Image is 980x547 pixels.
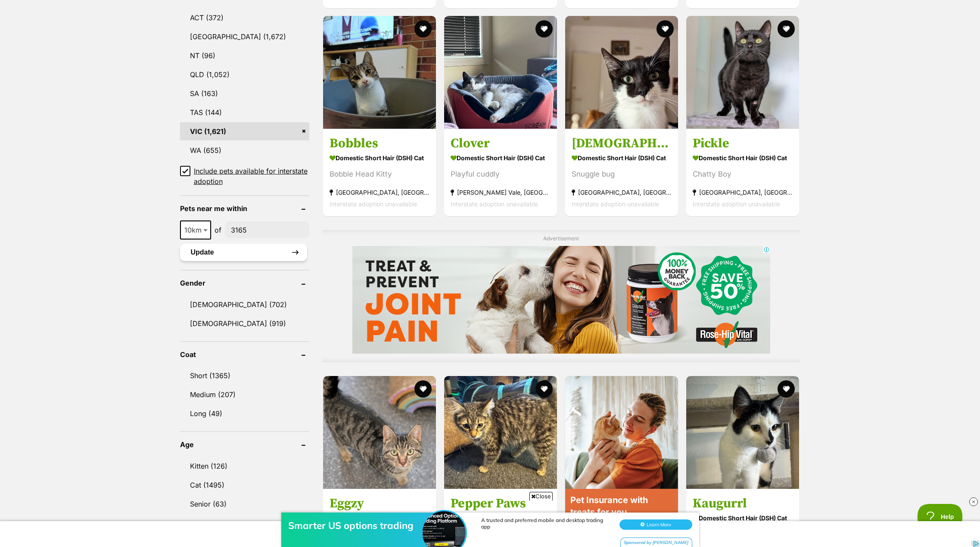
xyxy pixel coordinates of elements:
span: Include pets available for interstate adoption [194,166,309,186]
a: Cat (1495) [180,476,309,494]
span: Interstate adoption unavailable [330,200,417,208]
strong: [GEOGRAPHIC_DATA], [GEOGRAPHIC_DATA] [572,186,672,198]
button: favourite [414,380,432,398]
div: Playful cuddly [451,168,551,180]
button: favourite [778,20,795,37]
h3: Pickle [693,135,793,152]
strong: Domestic Short Hair (DSH) Cat [693,152,793,164]
a: ACT (372) [180,9,309,27]
img: Bobbles - Domestic Short Hair (DSH) Cat [323,16,436,129]
span: Close [529,492,553,500]
a: [GEOGRAPHIC_DATA] (1,672) [180,28,309,46]
img: close_rtb.svg [969,497,978,506]
img: Eggzy - Domestic Short Hair (DSH) Cat [323,376,436,489]
span: Interstate adoption unavailable [451,200,538,208]
a: WA (655) [180,141,309,159]
a: QLD (1,052) [180,65,309,84]
a: Pickle Domestic Short Hair (DSH) Cat Chatty Boy [GEOGRAPHIC_DATA], [GEOGRAPHIC_DATA] Interstate a... [686,129,799,216]
a: Clover Domestic Short Hair (DSH) Cat Playful cuddly [PERSON_NAME] Vale, [GEOGRAPHIC_DATA] Interst... [444,129,557,216]
a: [DEMOGRAPHIC_DATA] (702) [180,295,309,314]
a: Bobbles Domestic Short Hair (DSH) Cat Bobble Head Kitty [GEOGRAPHIC_DATA], [GEOGRAPHIC_DATA] Inte... [323,129,436,216]
button: favourite [535,380,553,398]
img: Clover - Domestic Short Hair (DSH) Cat [444,16,557,129]
a: Long (49) [180,404,309,423]
strong: [GEOGRAPHIC_DATA], [GEOGRAPHIC_DATA] [693,186,793,198]
img: Pepper Paws - Domestic Medium Hair (DMH) Cat [444,376,557,489]
div: Smarter US options trading [288,24,426,36]
strong: Domestic Short Hair (DSH) Cat [330,152,429,164]
button: favourite [656,20,674,37]
a: Short (1365) [180,367,309,385]
div: Bobble Head Kitty [330,168,429,180]
div: Advertisement [322,230,800,362]
input: postcode [225,222,309,238]
a: [DEMOGRAPHIC_DATA] Domestic Short Hair (DSH) Cat Snuggle bug [GEOGRAPHIC_DATA], [GEOGRAPHIC_DATA]... [565,129,678,216]
iframe: Advertisement [352,246,770,354]
strong: Domestic Short Hair (DSH) Cat [572,152,672,164]
span: 10km [181,224,210,236]
button: favourite [535,20,553,37]
div: Snuggle bug [572,168,672,180]
a: VIC (1,621) [180,122,309,140]
header: Gender [180,279,309,287]
a: SA (163) [180,84,309,103]
button: Update [180,244,307,261]
a: Include pets available for interstate adoption [180,166,309,186]
img: Pickle - Domestic Short Hair (DSH) Cat [686,16,799,129]
header: Coat [180,351,309,358]
a: NT (96) [180,47,309,65]
strong: [GEOGRAPHIC_DATA], [GEOGRAPHIC_DATA] [330,186,429,198]
div: Sponsored by [PERSON_NAME] [620,42,692,53]
div: A trusted and preferred mobile and desktop trading app [481,22,610,34]
strong: [PERSON_NAME] Vale, [GEOGRAPHIC_DATA] [451,186,551,198]
img: Bodhi - Domestic Short Hair (DSH) Cat [565,16,678,129]
header: Age [180,441,309,448]
span: 10km [180,221,211,239]
a: Senior (63) [180,495,309,513]
img: Smarter US options trading [423,16,466,59]
button: favourite [414,20,432,37]
h3: Clover [451,135,551,152]
a: TAS (144) [180,103,309,121]
h3: Bobbles [330,135,429,152]
h3: [DEMOGRAPHIC_DATA] [572,135,672,152]
a: [DEMOGRAPHIC_DATA] (919) [180,314,309,333]
a: Medium (207) [180,385,309,404]
a: Kitten (126) [180,457,309,475]
header: Pets near me within [180,205,309,212]
img: Kaugurrl - Domestic Short Hair (DSH) Cat [686,376,799,489]
strong: Domestic Short Hair (DSH) Cat [451,152,551,164]
span: Interstate adoption unavailable [693,200,780,208]
button: Learn More [619,24,692,34]
div: Chatty Boy [693,168,793,180]
button: favourite [778,380,795,398]
span: of [215,225,221,235]
span: Interstate adoption unavailable [572,200,659,208]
